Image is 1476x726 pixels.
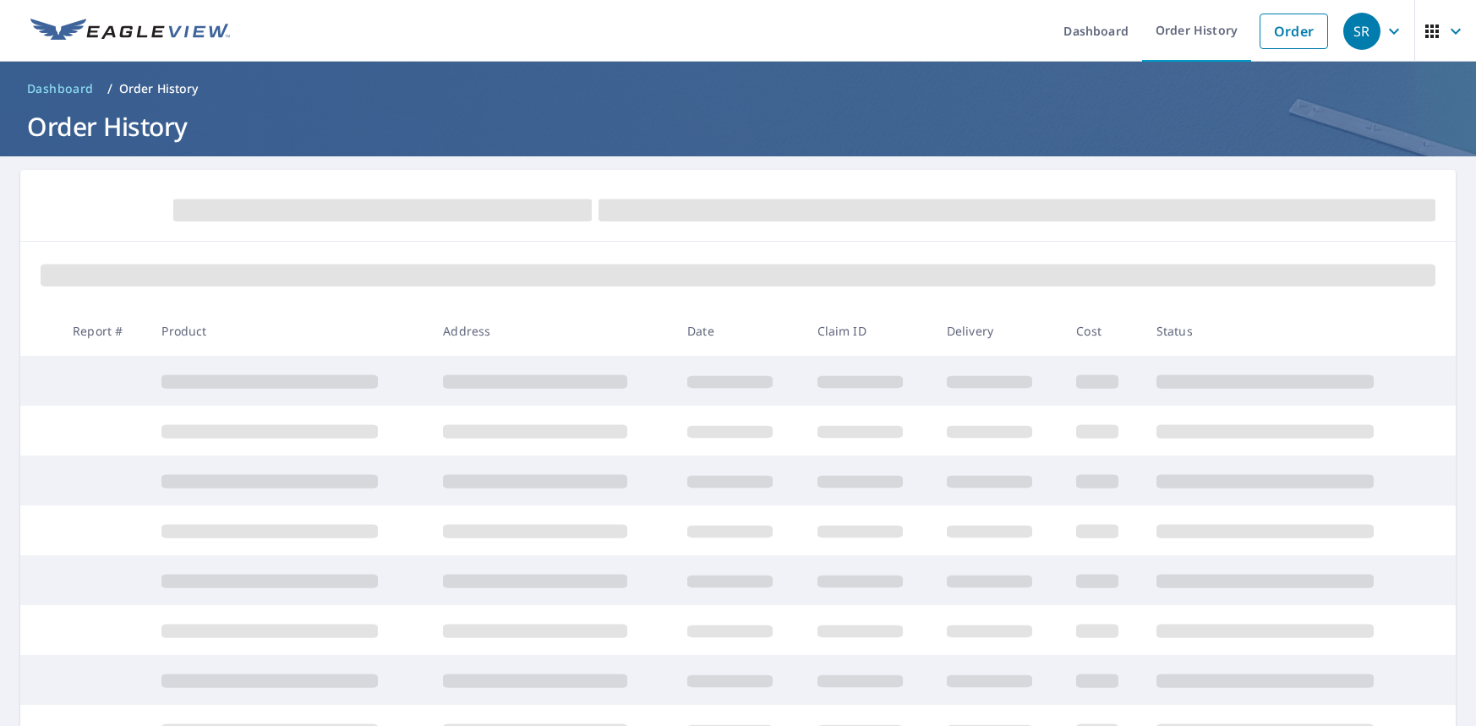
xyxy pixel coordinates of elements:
th: Delivery [933,306,1063,356]
span: Dashboard [27,80,94,97]
nav: breadcrumb [20,75,1456,102]
th: Report # [59,306,148,356]
a: Dashboard [20,75,101,102]
th: Address [429,306,674,356]
th: Claim ID [804,306,933,356]
div: SR [1343,13,1380,50]
th: Status [1143,306,1424,356]
h1: Order History [20,109,1456,144]
th: Date [674,306,803,356]
img: EV Logo [30,19,230,44]
p: Order History [119,80,199,97]
th: Product [148,306,429,356]
th: Cost [1063,306,1143,356]
a: Order [1260,14,1328,49]
li: / [107,79,112,99]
